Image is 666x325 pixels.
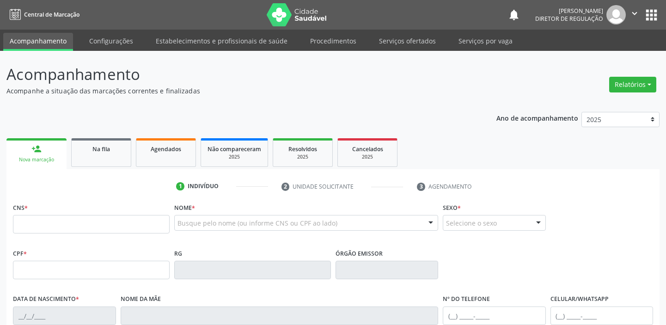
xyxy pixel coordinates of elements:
input: __/__/____ [13,307,116,325]
input: (__) _____-_____ [443,307,546,325]
label: Nº do Telefone [443,292,490,307]
label: RG [174,246,182,261]
p: Acompanhamento [6,63,464,86]
label: Nome da mãe [121,292,161,307]
button: notifications [507,8,520,21]
div: Indivíduo [188,182,219,190]
a: Central de Marcação [6,7,79,22]
div: [PERSON_NAME] [535,7,603,15]
div: 2025 [344,153,391,160]
span: Diretor de regulação [535,15,603,23]
div: person_add [31,144,42,154]
span: Central de Marcação [24,11,79,18]
label: Data de nascimento [13,292,79,307]
span: Agendados [151,145,181,153]
a: Estabelecimentos e profissionais de saúde [149,33,294,49]
button:  [626,5,643,25]
span: Não compareceram [208,145,261,153]
div: 2025 [280,153,326,160]
span: Selecione o sexo [446,218,497,228]
label: Nome [174,201,195,215]
span: Resolvidos [288,145,317,153]
label: CNS [13,201,28,215]
i:  [629,8,640,18]
a: Procedimentos [304,33,363,49]
div: Nova marcação [13,156,60,163]
p: Ano de acompanhamento [496,112,578,123]
span: Cancelados [352,145,383,153]
input: (__) _____-_____ [550,307,654,325]
label: Sexo [443,201,461,215]
p: Acompanhe a situação das marcações correntes e finalizadas [6,86,464,96]
label: Celular/WhatsApp [550,292,609,307]
a: Acompanhamento [3,33,73,51]
span: Na fila [92,145,110,153]
span: Busque pelo nome (ou informe CNS ou CPF ao lado) [177,218,337,228]
button: Relatórios [609,77,656,92]
label: Órgão emissor [336,246,383,261]
div: 2025 [208,153,261,160]
button: apps [643,7,660,23]
a: Configurações [83,33,140,49]
label: CPF [13,246,27,261]
div: 1 [176,182,184,190]
a: Serviços por vaga [452,33,519,49]
a: Serviços ofertados [373,33,442,49]
img: img [606,5,626,25]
